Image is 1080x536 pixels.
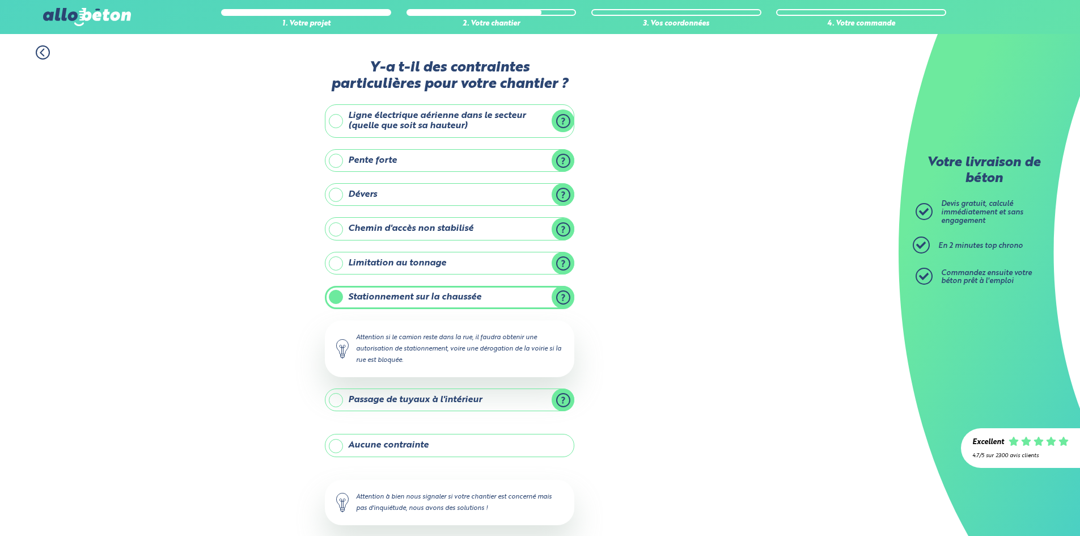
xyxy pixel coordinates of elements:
label: Chemin d'accès non stabilisé [325,217,574,240]
iframe: Help widget launcher [979,492,1068,524]
label: Stationnement sur la chaussée [325,286,574,309]
label: Limitation au tonnage [325,252,574,275]
div: 3. Vos coordonnées [591,20,761,28]
div: 2. Votre chantier [406,20,577,28]
label: Passage de tuyaux à l'intérieur [325,389,574,411]
label: Dévers [325,183,574,206]
label: Y-a t-il des contraintes particulières pour votre chantier ? [325,60,574,93]
label: Pente forte [325,149,574,172]
div: 4. Votre commande [776,20,946,28]
div: Attention si le camion reste dans la rue, il faudra obtenir une autorisation de stationnement, vo... [325,320,574,377]
img: allobéton [43,8,130,26]
label: Ligne électrique aérienne dans le secteur (quelle que soit sa hauteur) [325,104,574,138]
div: 1. Votre projet [221,20,391,28]
label: Aucune contrainte [325,434,574,457]
div: Attention à bien nous signaler si votre chantier est concerné mais pas d'inquiétude, nous avons d... [325,480,574,525]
